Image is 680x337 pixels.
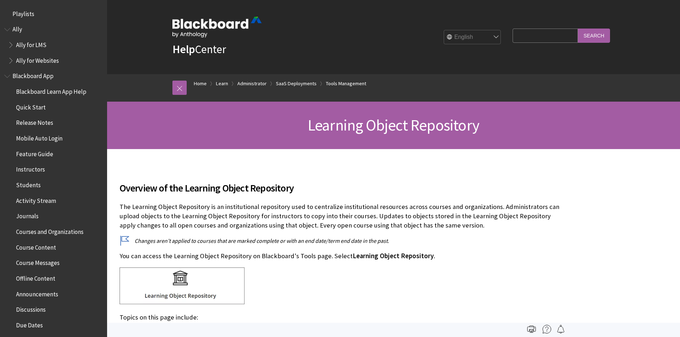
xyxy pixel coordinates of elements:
[120,202,562,230] p: The Learning Object Repository is an institutional repository used to centralize institutional re...
[16,148,53,158] span: Feature Guide
[120,180,562,195] span: Overview of the Learning Object Repository
[120,313,562,322] p: Topics on this page include:
[16,319,43,329] span: Due Dates
[16,179,41,189] span: Students
[16,55,59,64] span: Ally for Websites
[16,288,58,298] span: Announcements
[556,325,565,333] img: Follow this page
[444,30,501,45] select: Site Language Selector
[12,8,34,17] span: Playlists
[543,325,551,333] img: More help
[276,79,317,88] a: SaaS Deployments
[16,132,62,142] span: Mobile Auto Login
[16,241,56,251] span: Course Content
[16,272,55,282] span: Offline Content
[172,17,262,37] img: Blackboard by Anthology
[4,24,103,67] nav: Book outline for Anthology Ally Help
[326,79,366,88] a: Tools Management
[12,24,22,33] span: Ally
[4,8,103,20] nav: Book outline for Playlists
[16,195,56,204] span: Activity Stream
[16,226,84,235] span: Courses and Organizations
[12,70,54,80] span: Blackboard App
[16,164,45,173] span: Instructors
[16,101,46,111] span: Quick Start
[120,251,562,261] p: You can access the Learning Object Repository on Blackboard's Tools page. Select .
[120,267,245,305] img: The Learning Object Repository button
[16,117,53,127] span: Release Notes
[120,237,562,245] p: Changes aren’t applied to courses that are marked complete or with an end date/term end date in t...
[172,42,226,56] a: HelpCenter
[353,252,434,260] span: Learning Object Repository
[16,39,46,48] span: Ally for LMS
[527,325,536,333] img: Print
[16,86,86,95] span: Blackboard Learn App Help
[16,257,60,267] span: Course Messages
[194,79,207,88] a: Home
[578,29,610,42] input: Search
[16,303,46,313] span: Discussions
[172,42,195,56] strong: Help
[308,115,479,135] span: Learning Object Repository
[216,79,228,88] a: Learn
[237,79,267,88] a: Administrator
[16,210,39,220] span: Journals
